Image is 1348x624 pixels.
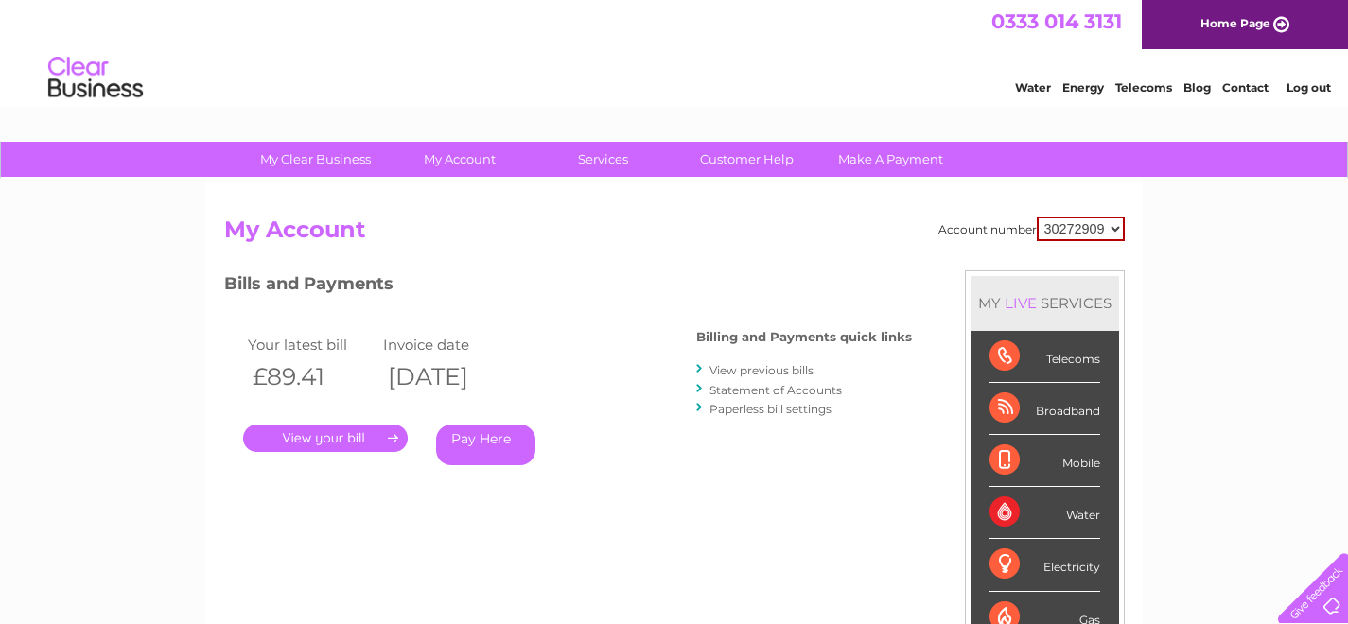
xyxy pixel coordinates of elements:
[1183,80,1211,95] a: Blog
[989,539,1100,591] div: Electricity
[381,142,537,177] a: My Account
[669,142,825,177] a: Customer Help
[525,142,681,177] a: Services
[224,270,912,303] h3: Bills and Payments
[813,142,969,177] a: Make A Payment
[1115,80,1172,95] a: Telecoms
[1062,80,1104,95] a: Energy
[989,487,1100,539] div: Water
[228,10,1122,92] div: Clear Business is a trading name of Verastar Limited (registered in [GEOGRAPHIC_DATA] No. 3667643...
[378,357,515,396] th: [DATE]
[989,435,1100,487] div: Mobile
[938,217,1125,241] div: Account number
[991,9,1122,33] a: 0333 014 3131
[1015,80,1051,95] a: Water
[1222,80,1269,95] a: Contact
[989,383,1100,435] div: Broadband
[1001,294,1041,312] div: LIVE
[709,402,832,416] a: Paperless bill settings
[47,49,144,107] img: logo.png
[709,363,814,377] a: View previous bills
[243,332,379,357] td: Your latest bill
[237,142,394,177] a: My Clear Business
[971,276,1119,330] div: MY SERVICES
[989,331,1100,383] div: Telecoms
[224,217,1125,252] h2: My Account
[1287,80,1331,95] a: Log out
[243,357,379,396] th: £89.41
[696,330,912,344] h4: Billing and Payments quick links
[709,383,842,397] a: Statement of Accounts
[378,332,515,357] td: Invoice date
[436,425,535,465] a: Pay Here
[243,425,408,452] a: .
